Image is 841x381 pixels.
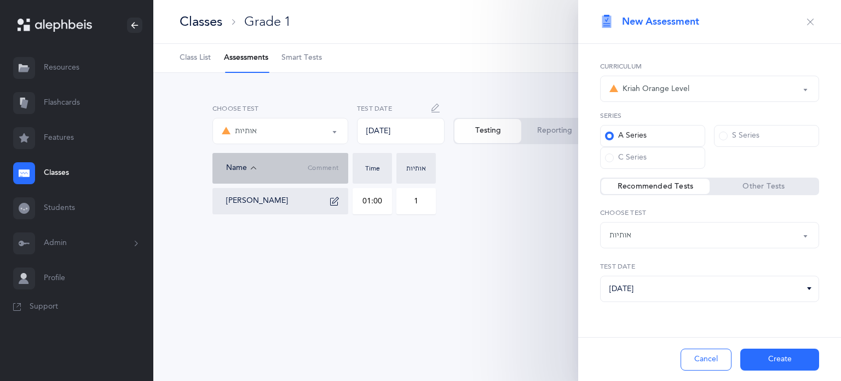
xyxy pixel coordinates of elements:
span: Comment [308,164,339,173]
input: 03/04/2024 [600,276,819,302]
label: Choose test [600,208,819,218]
button: [PERSON_NAME] [226,196,288,207]
label: Test date [600,261,819,271]
div: אותיות [609,230,631,241]
button: Reporting [521,119,588,143]
div: A Series [605,130,647,141]
span: Support [30,302,58,312]
label: Choose test [212,104,348,113]
div: [DATE] [357,118,445,144]
div: אותיות [222,124,257,138]
button: אותיות [600,222,819,248]
span: Class List [180,53,211,64]
label: Recommended Tests [601,181,710,192]
div: S Series [719,130,759,141]
div: Kriah Orange Level [609,82,689,95]
div: Name [226,162,308,174]
div: Time [355,165,389,172]
button: Create [740,349,819,371]
iframe: Drift Widget Chat Controller [786,326,828,368]
label: Curriculum [600,61,819,71]
div: Classes [180,13,222,31]
button: Cancel [681,349,731,371]
span: New Assessment [622,15,699,29]
label: Other Tests [710,181,818,192]
div: אותיות [399,165,433,172]
div: C Series [605,152,647,163]
label: Series [600,111,819,121]
input: MM:SS [353,189,391,214]
span: Smart Tests [281,53,322,64]
label: Test Date [357,104,445,113]
button: Kriah Orange Level [600,76,819,102]
button: אותיות [212,118,348,144]
div: Grade 1 [244,13,291,31]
